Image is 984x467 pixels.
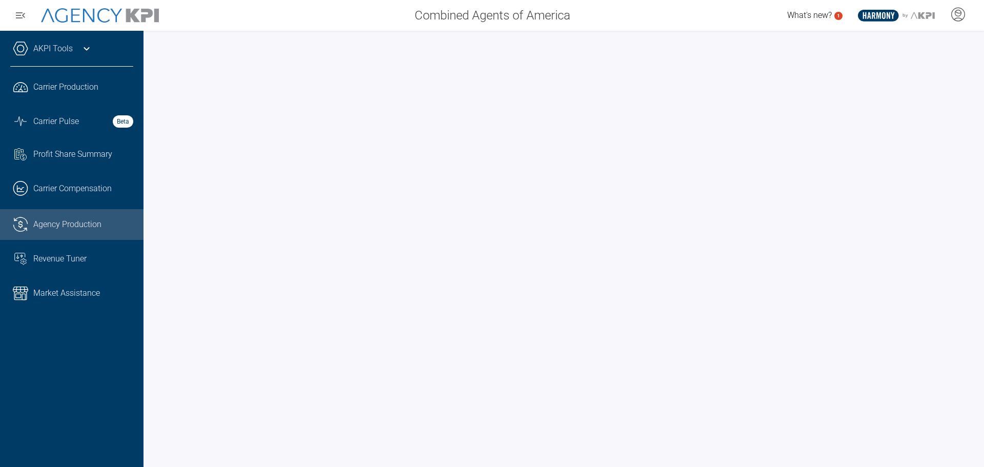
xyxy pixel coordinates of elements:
[33,218,101,231] span: Agency Production
[834,12,843,20] a: 1
[33,115,79,128] span: Carrier Pulse
[41,8,159,23] img: AgencyKPI
[33,148,112,160] span: Profit Share Summary
[113,115,133,128] strong: Beta
[33,253,87,265] span: Revenue Tuner
[415,6,570,25] span: Combined Agents of America
[33,43,73,55] a: AKPI Tools
[33,182,112,195] span: Carrier Compensation
[33,287,100,299] span: Market Assistance
[837,13,840,18] text: 1
[787,10,832,20] span: What's new?
[33,81,98,93] span: Carrier Production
